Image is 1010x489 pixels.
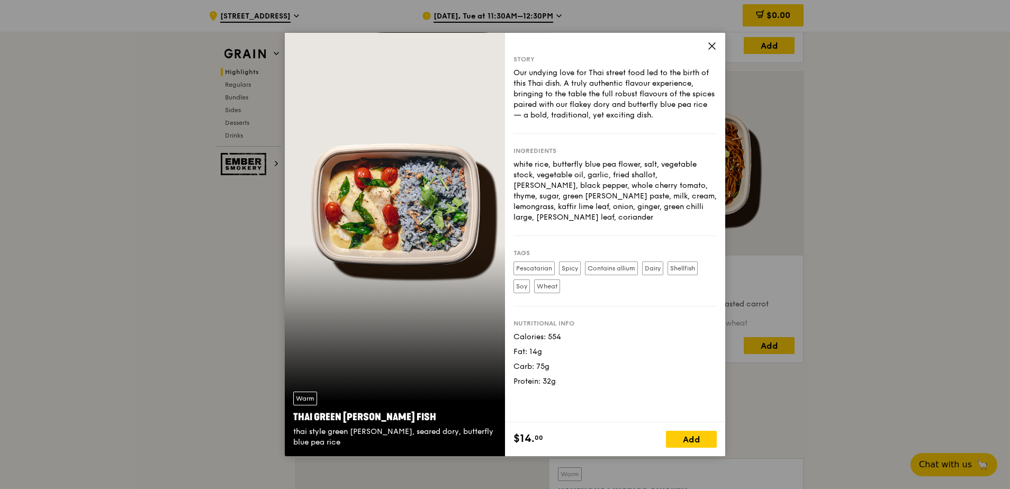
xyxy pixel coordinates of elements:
span: 00 [535,433,543,442]
div: thai style green [PERSON_NAME], seared dory, butterfly blue pea rice [293,427,497,448]
div: Ingredients [513,147,717,155]
label: Spicy [559,261,581,275]
label: Wheat [534,279,560,293]
div: Nutritional info [513,319,717,328]
label: Pescatarian [513,261,555,275]
div: Add [666,431,717,448]
div: Carb: 75g [513,361,717,372]
div: Our undying love for Thai street food led to the birth of this Thai dish. A truly authentic flavo... [513,68,717,121]
div: Warm [293,392,317,405]
div: white rice, butterfly blue pea flower, salt, vegetable stock, vegetable oil, garlic, fried shallo... [513,159,717,223]
div: Calories: 554 [513,332,717,342]
div: Fat: 14g [513,347,717,357]
label: Soy [513,279,530,293]
label: Shellfish [668,261,698,275]
div: Story [513,55,717,64]
div: Tags [513,249,717,257]
label: Dairy [642,261,663,275]
div: Protein: 32g [513,376,717,387]
div: Thai Green [PERSON_NAME] Fish [293,410,497,424]
span: $14. [513,431,535,447]
label: Contains allium [585,261,638,275]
